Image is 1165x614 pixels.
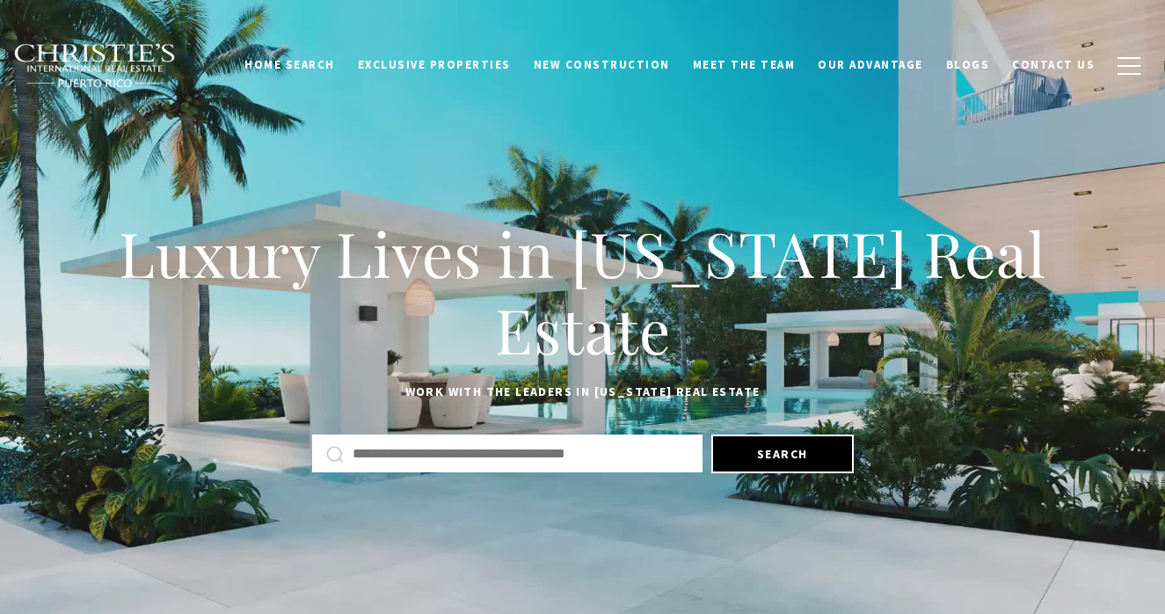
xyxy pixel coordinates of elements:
button: Search [711,435,854,473]
span: Exclusive Properties [358,57,511,72]
span: Blogs [946,57,990,72]
p: Work with the leaders in [US_STATE] Real Estate [44,382,1121,403]
a: Exclusive Properties [346,48,522,82]
span: Contact Us [1012,57,1095,72]
a: Meet the Team [681,48,807,82]
a: Blogs [935,48,1001,82]
h1: Luxury Lives in [US_STATE] Real Estate [44,215,1121,369]
span: New Construction [534,57,670,72]
a: New Construction [522,48,681,82]
span: Our Advantage [818,57,923,72]
a: Our Advantage [806,48,935,82]
a: Home Search [233,48,346,82]
img: Christie's International Real Estate black text logo [13,43,177,89]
